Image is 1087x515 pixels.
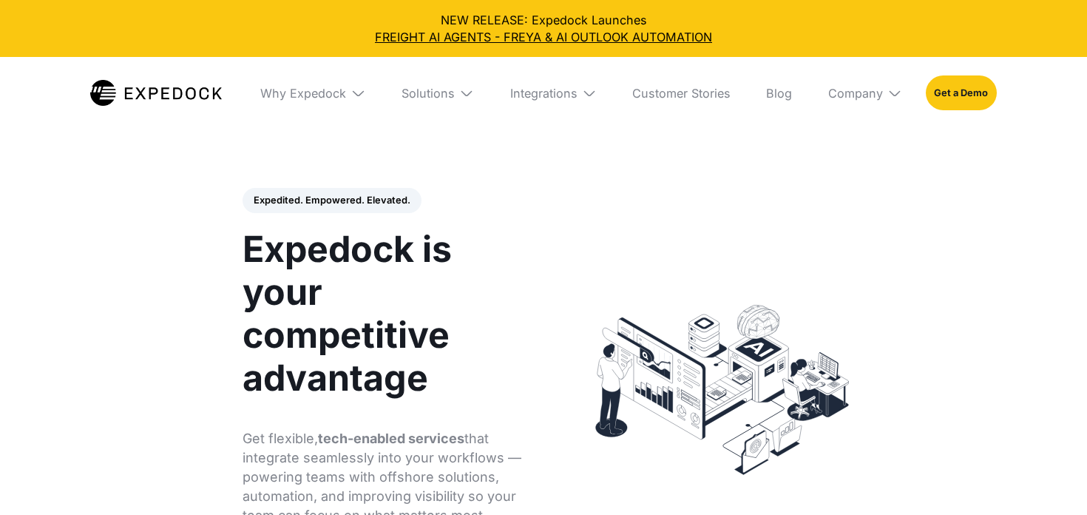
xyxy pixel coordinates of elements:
div: Company [828,86,883,101]
a: Customer Stories [620,57,742,129]
div: Company [816,57,914,129]
div: Integrations [498,57,608,129]
div: Integrations [510,86,578,101]
a: Get a Demo [926,75,997,110]
div: Solutions [390,57,486,129]
div: Solutions [402,86,455,101]
div: Why Expedock [248,57,377,129]
div: Why Expedock [260,86,346,101]
a: FREIGHT AI AGENTS - FREYA & AI OUTLOOK AUTOMATION [12,29,1075,46]
a: Blog [754,57,804,129]
h1: Expedock is your competitive advantage [243,228,528,400]
div: NEW RELEASE: Expedock Launches [12,12,1075,45]
iframe: Chat Widget [1013,444,1087,515]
